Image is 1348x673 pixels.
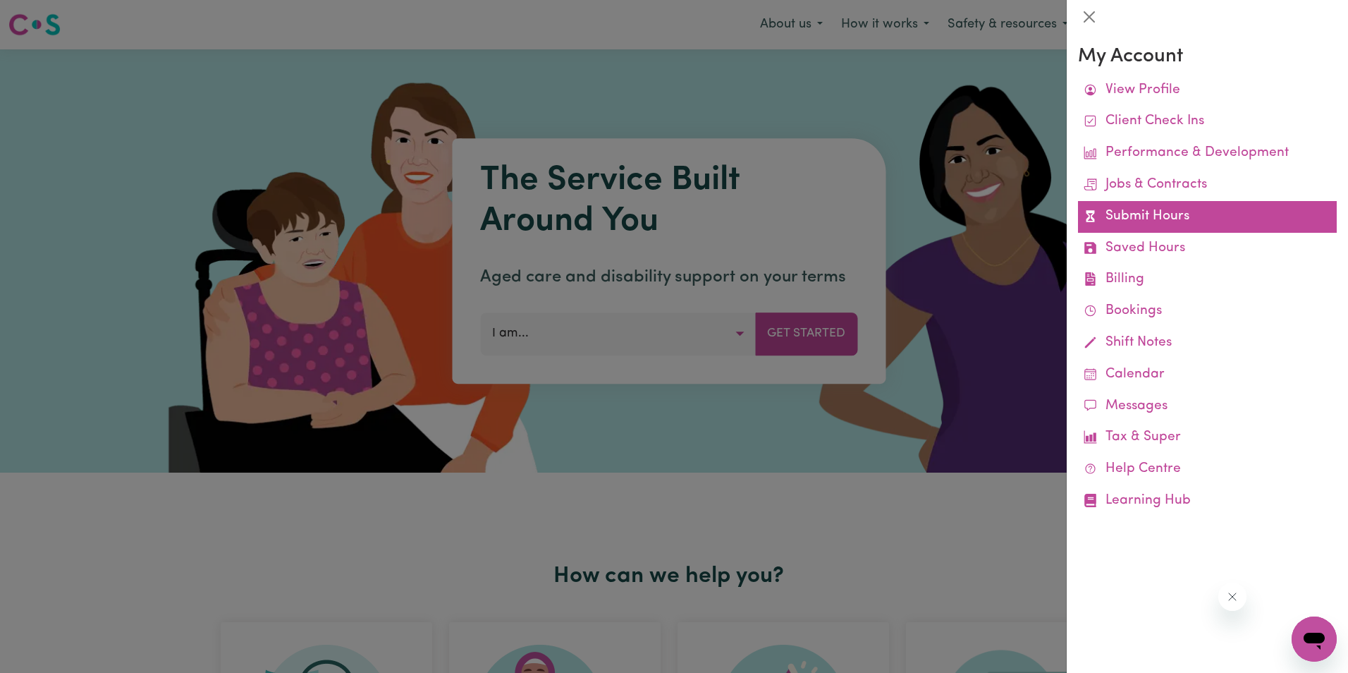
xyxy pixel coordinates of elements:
a: Performance & Development [1078,138,1337,169]
a: Billing [1078,264,1337,296]
a: Jobs & Contracts [1078,169,1337,201]
a: Messages [1078,391,1337,423]
a: Tax & Super [1078,422,1337,454]
a: Help Centre [1078,454,1337,485]
a: Submit Hours [1078,201,1337,233]
a: Bookings [1078,296,1337,327]
h3: My Account [1078,45,1337,69]
a: Learning Hub [1078,485,1337,517]
button: Close [1078,6,1101,28]
a: Calendar [1078,359,1337,391]
span: Need any help? [8,10,85,21]
iframe: Close message [1218,583,1246,611]
a: Client Check Ins [1078,106,1337,138]
a: View Profile [1078,75,1337,107]
iframe: Button to launch messaging window [1292,617,1337,662]
a: Shift Notes [1078,327,1337,359]
a: Saved Hours [1078,233,1337,265]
